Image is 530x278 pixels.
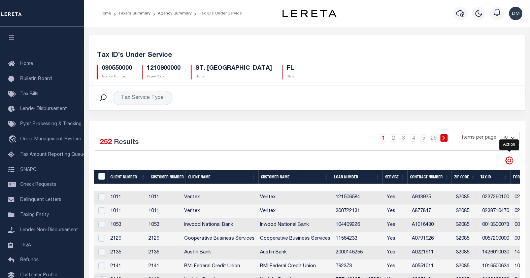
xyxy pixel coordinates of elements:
[8,135,19,144] i: travel_explore
[114,137,139,148] label: Results
[453,191,479,205] td: 32085
[20,152,86,157] span: Tax Amount Reporting Queue
[146,246,181,260] td: 2135
[384,246,409,260] td: Yes
[257,205,333,218] td: Veritex
[479,218,512,232] td: 0013300073
[147,65,181,72] h5: 1210900000
[102,74,132,79] p: Agency Number
[283,10,336,17] img: logo-dark.svg
[453,205,479,218] td: 32085
[113,91,172,105] div: Tax Service Type
[181,218,257,232] td: Inwood National Bank
[384,205,409,218] td: Yes
[146,205,181,218] td: 1011
[408,170,452,184] th: Contract Number: activate to sort column ascending
[333,205,384,218] td: 300722131
[380,134,387,142] a: 1
[257,232,333,246] td: Cooperative Business Services
[196,65,272,72] h5: ST. [GEOGRAPHIC_DATA]
[108,191,146,205] td: 1011
[158,11,192,15] a: Agency Summary
[20,122,81,127] span: Pymt Processing & Tracking
[20,92,38,97] span: Tax Bills
[20,137,81,142] span: Order Management System
[420,134,428,142] a: 5
[333,260,384,274] td: 792373
[384,232,409,246] td: Yes
[100,11,111,15] a: Home
[287,74,295,79] p: State
[333,191,384,205] td: 121506584
[181,191,257,205] td: Veritex
[181,232,257,246] td: Cooperative Business Services
[20,258,39,263] span: Refunds
[384,260,409,274] td: Yes
[409,191,453,205] td: A943925
[20,198,61,202] span: Delinquent Letters
[181,260,257,274] td: BMI Federal Credit Union
[196,74,272,79] p: Name
[452,170,478,184] th: Zip Code: activate to sort column ascending
[146,218,181,232] td: 1053
[119,11,151,15] a: Taxers Summary
[430,134,438,142] a: 26
[479,191,512,205] td: 0237260100
[453,218,479,232] td: 32085
[287,65,295,72] h5: FL
[94,170,108,184] th: &nbsp;
[384,191,409,205] td: Yes
[186,170,259,184] th: Client Name: activate to sort column ascending
[462,134,497,142] span: Items per page
[400,134,407,142] a: 3
[108,218,146,232] td: 1053
[479,246,512,260] td: 1426010030
[333,246,384,260] td: 2000145255
[20,77,52,81] span: Bulletin Board
[20,243,31,247] span: TIQA
[20,228,78,233] span: Lender Non-Disbursement
[147,74,181,79] p: Payee Code
[148,170,186,184] th: Customer Number
[259,170,332,184] th: Customer Name: activate to sort column ascending
[20,273,57,278] span: Customer Profile
[390,134,397,142] a: 2
[108,205,146,218] td: 1011
[509,7,523,20] img: svg+xml;base64,PHN2ZyB4bWxucz0iaHR0cDovL3d3dy53My5vcmcvMjAwMC9zdmciIHBvaW50ZXItZXZlbnRzPSJub25lIi...
[20,62,33,66] span: Home
[20,167,37,172] span: SNAPQ
[257,246,333,260] td: Austin Bank
[102,65,132,72] h5: 090550000
[453,246,479,260] td: 32085
[453,260,479,274] td: 32085
[108,260,146,274] td: 2141
[409,246,453,260] td: A0221911
[108,232,146,246] td: 2129
[181,205,257,218] td: Veritex
[108,246,146,260] td: 2135
[146,191,181,205] td: 1011
[409,218,453,232] td: A1016480
[97,51,517,60] h5: Tax ID’s Under Service
[478,170,511,184] th: Tax ID: activate to sort column ascending
[333,232,384,246] td: 11564233
[409,205,453,218] td: A877847
[410,134,418,142] a: 4
[479,205,512,218] td: 0238710470
[146,232,181,246] td: 2129
[257,260,333,274] td: BMI Federal Credit Union
[20,182,56,187] span: Check Requests
[146,260,181,274] td: 2141
[20,107,67,111] span: Lender Disbursement
[257,191,333,205] td: Veritex
[479,260,512,274] td: 1016500634
[409,232,453,246] td: A0791926
[333,218,384,232] td: 104409226
[479,232,512,246] td: 0057200000
[108,170,148,184] th: Client Number: activate to sort column ascending
[453,232,479,246] td: 32085
[499,140,519,150] div: Action
[181,246,257,260] td: Austin Bank
[409,260,453,274] td: A0551011
[383,170,407,184] th: Service: activate to sort column ascending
